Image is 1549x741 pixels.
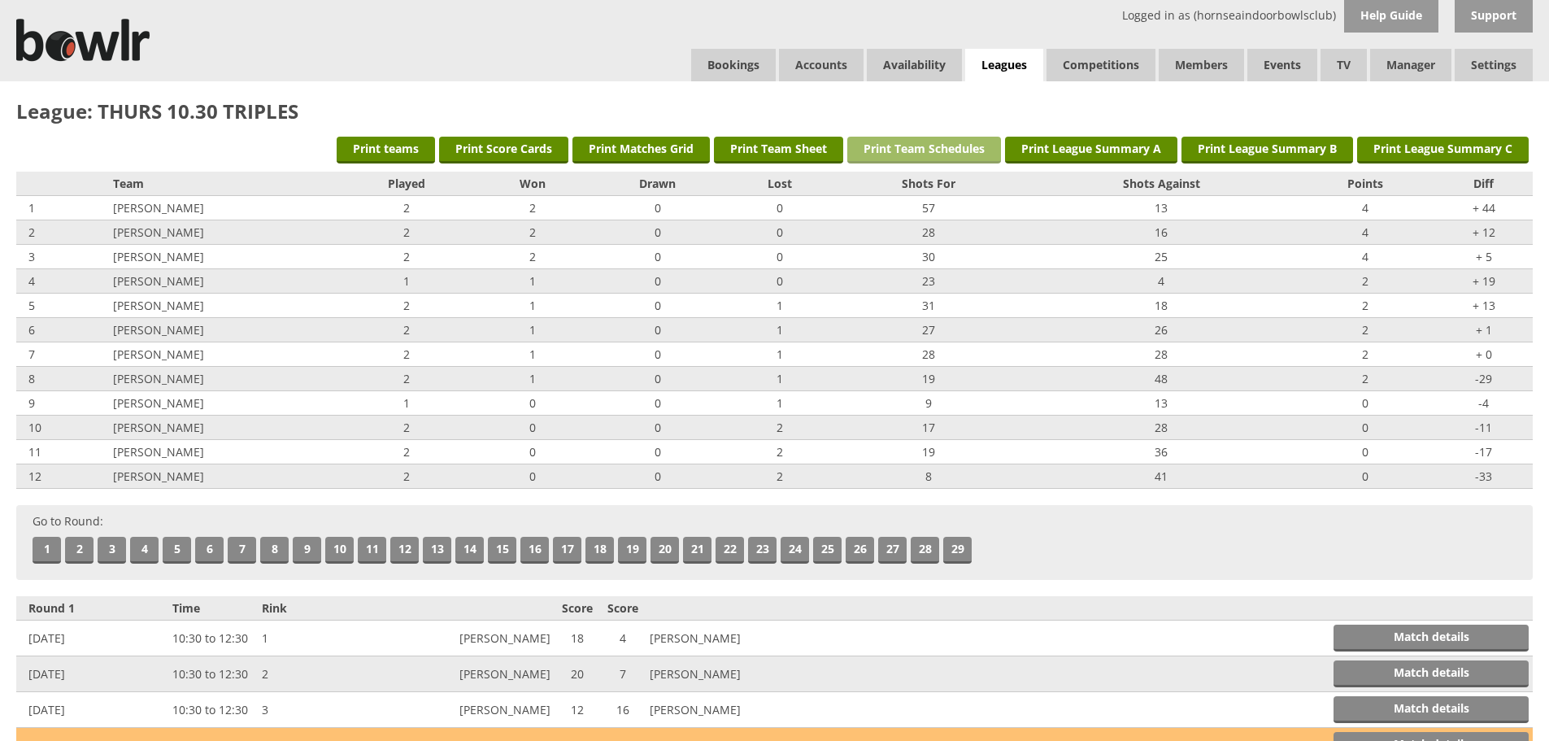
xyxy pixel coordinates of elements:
td: 2 [335,220,479,245]
td: 10 [16,416,109,440]
td: 6 [16,318,109,342]
td: 4 [1296,196,1435,220]
div: Go to Round: [16,505,1533,580]
td: 5 [16,294,109,318]
a: 3 [98,537,126,564]
a: 11 [358,537,386,564]
td: 12 [555,692,600,728]
a: 7 [228,537,256,564]
td: [PERSON_NAME] [109,318,335,342]
td: + 12 [1435,220,1533,245]
td: 28 [1026,416,1296,440]
td: 0 [479,416,587,440]
a: 24 [781,537,809,564]
a: Leagues [965,49,1043,82]
td: 2 [335,367,479,391]
td: 1 [729,318,831,342]
td: 2 [1296,342,1435,367]
th: Round 1 [16,596,168,621]
a: 2 [65,537,94,564]
td: 3 [258,692,373,728]
td: 1 [479,318,587,342]
td: 8 [16,367,109,391]
td: 1 [335,269,479,294]
a: 16 [520,537,549,564]
td: [PERSON_NAME] [373,621,555,656]
td: 26 [1026,318,1296,342]
td: 13 [1026,391,1296,416]
td: 1 [729,294,831,318]
td: 10:30 to 12:30 [168,656,258,692]
a: 14 [455,537,484,564]
th: Team [109,172,335,196]
span: Members [1159,49,1244,81]
td: 2 [479,245,587,269]
td: + 44 [1435,196,1533,220]
td: [PERSON_NAME] [373,656,555,692]
td: 0 [479,464,587,489]
td: [DATE] [16,621,168,656]
th: Shots For [831,172,1026,196]
td: 0 [1296,391,1435,416]
td: [PERSON_NAME] [109,464,335,489]
a: 1 [33,537,61,564]
a: Print teams [337,137,435,163]
td: + 5 [1435,245,1533,269]
td: 4 [1296,245,1435,269]
td: [DATE] [16,692,168,728]
td: 12 [16,464,109,489]
td: 1 [335,391,479,416]
td: 9 [831,391,1026,416]
td: [PERSON_NAME] [109,391,335,416]
td: [PERSON_NAME] [109,196,335,220]
td: 28 [1026,342,1296,367]
td: 20 [555,656,600,692]
td: -33 [1435,464,1533,489]
th: Time [168,596,258,621]
a: 10 [325,537,354,564]
td: 28 [831,342,1026,367]
td: 4 [16,269,109,294]
td: 7 [600,656,646,692]
a: Match details [1334,696,1529,723]
span: Manager [1370,49,1451,81]
td: 1 [479,294,587,318]
td: [PERSON_NAME] [109,416,335,440]
td: 0 [587,269,729,294]
td: 0 [587,294,729,318]
td: + 0 [1435,342,1533,367]
td: 1 [258,621,373,656]
a: Print Score Cards [439,137,568,163]
a: 17 [553,537,581,564]
td: 4 [1026,269,1296,294]
th: Points [1296,172,1435,196]
a: 4 [130,537,159,564]
td: 1 [479,269,587,294]
td: [PERSON_NAME] [646,656,828,692]
th: Score [600,596,646,621]
a: 15 [488,537,516,564]
td: 0 [587,342,729,367]
td: 4 [1296,220,1435,245]
td: 2 [335,245,479,269]
td: 0 [587,440,729,464]
td: 25 [1026,245,1296,269]
td: [PERSON_NAME] [109,269,335,294]
th: Drawn [587,172,729,196]
a: 9 [293,537,321,564]
td: 2 [1296,294,1435,318]
h1: League: THURS 10.30 TRIPLES [16,98,1533,124]
a: 29 [943,537,972,564]
td: [PERSON_NAME] [373,692,555,728]
a: 23 [748,537,777,564]
td: [PERSON_NAME] [646,621,828,656]
td: 2 [258,656,373,692]
a: 13 [423,537,451,564]
td: 3 [16,245,109,269]
td: 36 [1026,440,1296,464]
td: 0 [587,196,729,220]
td: 0 [729,269,831,294]
td: 19 [831,367,1026,391]
td: 2 [335,294,479,318]
a: 5 [163,537,191,564]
